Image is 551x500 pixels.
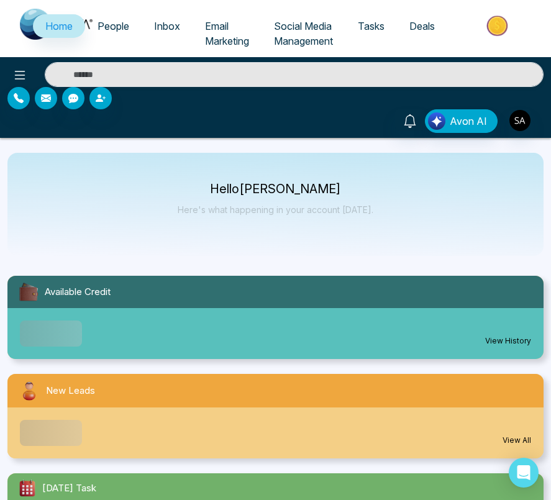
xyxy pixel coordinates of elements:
a: Inbox [142,14,193,38]
img: Lead Flow [428,112,445,130]
span: Tasks [358,20,385,32]
p: Here's what happening in your account [DATE]. [178,204,373,215]
img: todayTask.svg [17,478,37,498]
span: Email Marketing [205,20,249,47]
span: Available Credit [45,285,111,299]
span: [DATE] Task [42,481,96,496]
a: Email Marketing [193,14,262,53]
a: View All [503,435,531,446]
a: Tasks [345,14,397,38]
img: newLeads.svg [17,379,41,402]
img: User Avatar [509,110,531,131]
a: Deals [397,14,447,38]
span: Avon AI [450,114,487,129]
img: availableCredit.svg [17,281,40,303]
a: People [85,14,142,38]
span: Deals [409,20,435,32]
a: View History [485,335,531,347]
span: Home [45,20,73,32]
p: Hello [PERSON_NAME] [178,184,373,194]
button: Avon AI [425,109,498,133]
span: New Leads [46,384,95,398]
div: Open Intercom Messenger [509,458,539,488]
a: Social Media Management [262,14,345,53]
span: People [98,20,129,32]
img: Nova CRM Logo [20,9,94,40]
span: Social Media Management [274,20,333,47]
img: Market-place.gif [453,12,544,40]
a: Home [33,14,85,38]
span: Inbox [154,20,180,32]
